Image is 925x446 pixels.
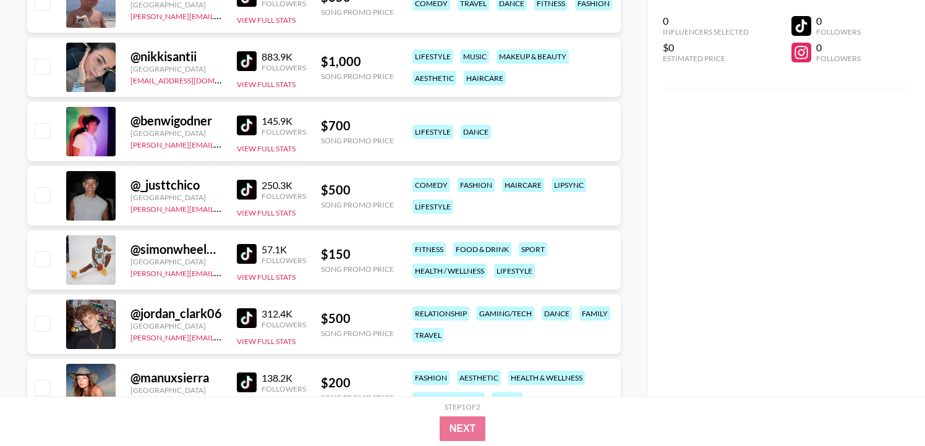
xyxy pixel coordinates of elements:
[262,320,306,329] div: Followers
[412,125,453,139] div: lifestyle
[262,384,306,393] div: Followers
[130,49,222,64] div: @ nikkisantii
[519,242,547,256] div: sport
[237,116,257,135] img: TikTok
[321,311,394,326] div: $ 500
[237,15,296,25] button: View Full Stats
[321,264,394,274] div: Song Promo Price
[477,306,534,321] div: gaming/tech
[130,128,222,138] div: [GEOGRAPHIC_DATA]
[262,256,306,265] div: Followers
[461,49,489,64] div: music
[130,74,255,85] a: [EMAIL_ADDRESS][DOMAIN_NAME]
[130,385,222,395] div: [GEOGRAPHIC_DATA]
[130,9,372,21] a: [PERSON_NAME][EMAIL_ADDRESS][PERSON_NAME][DOMAIN_NAME]
[262,243,306,256] div: 57.1K
[262,115,306,127] div: 145.9K
[237,337,296,346] button: View Full Stats
[237,272,296,282] button: View Full Stats
[497,49,569,64] div: makeup & beauty
[237,80,296,89] button: View Full Stats
[492,392,522,406] div: dance
[237,244,257,264] img: TikTok
[262,51,306,63] div: 883.9K
[237,372,257,392] img: TikTok
[579,306,610,321] div: family
[321,136,394,145] div: Song Promo Price
[816,27,861,36] div: Followers
[130,257,222,266] div: [GEOGRAPHIC_DATA]
[863,384,910,431] iframe: Drift Widget Chat Controller
[412,49,453,64] div: lifestyle
[130,330,313,342] a: [PERSON_NAME][EMAIL_ADDRESS][DOMAIN_NAME]
[321,118,394,133] div: $ 700
[508,371,585,385] div: health & wellness
[262,191,306,201] div: Followers
[663,41,749,54] div: $0
[412,328,444,342] div: travel
[237,208,296,217] button: View Full Stats
[130,177,222,193] div: @ _justtchico
[494,264,535,278] div: lifestyle
[321,375,394,390] div: $ 200
[552,178,586,192] div: lipsync
[237,180,257,200] img: TikTok
[130,202,313,214] a: [PERSON_NAME][EMAIL_ADDRESS][DOMAIN_NAME]
[130,193,222,202] div: [GEOGRAPHIC_DATA]
[130,138,313,149] a: [PERSON_NAME][EMAIL_ADDRESS][DOMAIN_NAME]
[440,416,486,441] button: Next
[816,41,861,54] div: 0
[130,266,313,278] a: [PERSON_NAME][EMAIL_ADDRESS][DOMAIN_NAME]
[262,127,306,137] div: Followers
[130,306,222,321] div: @ jordan_clark06
[663,27,749,36] div: Influencers Selected
[816,15,861,27] div: 0
[262,308,306,320] div: 312.4K
[412,392,485,406] div: makeup & beauty
[262,63,306,72] div: Followers
[130,113,222,128] div: @ benwigodner
[412,242,446,256] div: fitness
[237,51,257,71] img: TikTok
[321,7,394,17] div: Song Promo Price
[412,71,456,85] div: aesthetic
[453,242,511,256] div: food & drink
[502,178,544,192] div: haircare
[130,242,222,257] div: @ simonwheeler10
[130,370,222,385] div: @ manuxsierra
[321,393,394,402] div: Song Promo Price
[237,308,257,328] img: TikTok
[663,15,749,27] div: 0
[321,182,394,198] div: $ 500
[445,402,480,411] div: Step 1 of 2
[412,371,450,385] div: fashion
[542,306,572,321] div: dance
[412,264,487,278] div: health / wellness
[663,54,749,63] div: Estimated Price
[457,371,501,385] div: aesthetic
[412,200,453,214] div: lifestyle
[816,54,861,63] div: Followers
[321,54,394,69] div: $ 1,000
[262,179,306,191] div: 250.3K
[321,329,394,338] div: Song Promo Price
[412,178,450,192] div: comedy
[412,306,469,321] div: relationship
[458,178,495,192] div: fashion
[130,64,222,74] div: [GEOGRAPHIC_DATA]
[130,321,222,330] div: [GEOGRAPHIC_DATA]
[461,125,491,139] div: dance
[464,71,506,85] div: haircare
[321,246,394,262] div: $ 150
[237,144,296,153] button: View Full Stats
[321,72,394,81] div: Song Promo Price
[262,372,306,384] div: 138.2K
[321,200,394,209] div: Song Promo Price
